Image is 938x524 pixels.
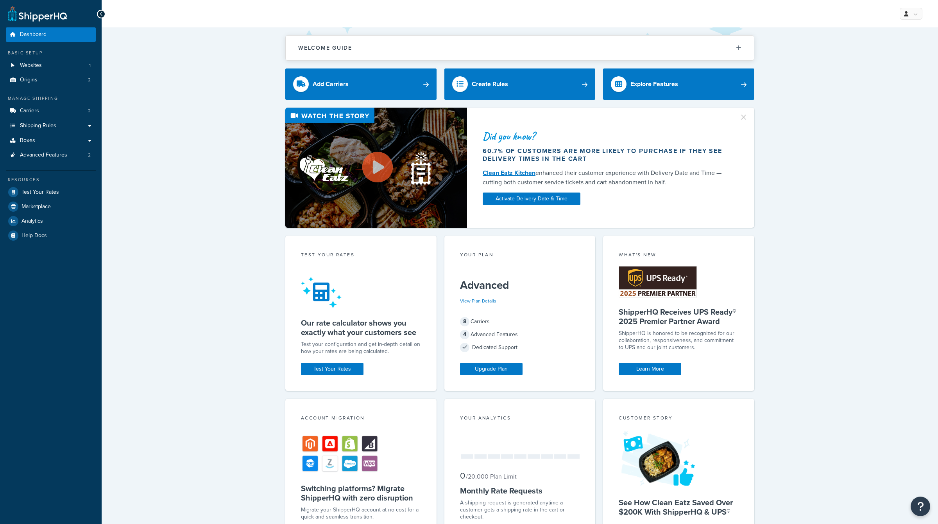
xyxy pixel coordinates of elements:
a: Shipping Rules [6,119,96,133]
div: Resources [6,176,96,183]
h5: Monthly Rate Requests [460,486,580,495]
span: 2 [88,77,91,83]
li: Origins [6,73,96,87]
span: Test Your Rates [21,189,59,196]
a: Carriers2 [6,104,96,118]
h2: Welcome Guide [298,45,352,51]
div: Your Plan [460,251,580,260]
h5: Our rate calculator shows you exactly what your customers see [301,318,421,337]
span: Marketplace [21,203,51,210]
div: Test your configuration and get in-depth detail on how your rates are being calculated. [301,341,421,355]
div: Add Carriers [313,79,349,90]
a: Test Your Rates [301,363,363,375]
a: Advanced Features2 [6,148,96,162]
span: Advanced Features [20,152,67,158]
span: Dashboard [20,31,47,38]
h5: Advanced [460,279,580,292]
div: Did you know? [483,131,730,142]
span: Websites [20,62,42,69]
a: Help Docs [6,229,96,243]
h5: Switching platforms? Migrate ShipperHQ with zero disruption [301,484,421,502]
p: ShipperHQ is honored to be recognized for our collaboration, responsiveness, and commitment to UP... [619,330,739,351]
a: Websites1 [6,58,96,73]
span: 8 [460,317,469,326]
a: Activate Delivery Date & Time [483,193,580,205]
div: enhanced their customer experience with Delivery Date and Time — cutting both customer service ti... [483,168,730,187]
div: Migrate your ShipperHQ account at no cost for a quick and seamless transition. [301,506,421,520]
span: Shipping Rules [20,122,56,129]
div: Manage Shipping [6,95,96,102]
span: 1 [89,62,91,69]
div: Advanced Features [460,329,580,340]
div: Explore Features [630,79,678,90]
a: Origins2 [6,73,96,87]
a: Boxes [6,133,96,148]
div: A shipping request is generated anytime a customer gets a shipping rate in the cart or checkout. [460,499,580,520]
a: Dashboard [6,27,96,42]
span: 2 [88,108,91,114]
a: View Plan Details [460,297,496,304]
span: Analytics [21,218,43,225]
a: Clean Eatz Kitchen [483,168,535,177]
span: 2 [88,152,91,158]
li: Websites [6,58,96,73]
a: Add Carriers [285,68,437,100]
a: Test Your Rates [6,185,96,199]
a: Create Rules [444,68,596,100]
li: Advanced Features [6,148,96,162]
span: Boxes [20,137,35,144]
div: Test your rates [301,251,421,260]
span: Carriers [20,108,39,114]
div: 60.7% of customers are more likely to purchase if they see delivery times in the cart [483,147,730,163]
a: Upgrade Plan [460,363,523,375]
h5: See How Clean Eatz Saved Over $200K With ShipperHQ & UPS® [619,498,739,517]
div: Carriers [460,316,580,327]
div: What's New [619,251,739,260]
span: Help Docs [21,232,47,239]
a: Explore Features [603,68,754,100]
img: Video thumbnail [285,108,467,228]
li: Carriers [6,104,96,118]
div: Create Rules [472,79,508,90]
a: Learn More [619,363,681,375]
button: Open Resource Center [911,497,930,516]
span: 0 [460,469,465,482]
div: Basic Setup [6,50,96,56]
h5: ShipperHQ Receives UPS Ready® 2025 Premier Partner Award [619,307,739,326]
div: Dedicated Support [460,342,580,353]
small: / 20,000 Plan Limit [466,472,517,481]
div: Your Analytics [460,414,580,423]
a: Marketplace [6,200,96,214]
span: Origins [20,77,38,83]
a: Analytics [6,214,96,228]
button: Welcome Guide [286,36,754,60]
div: Account Migration [301,414,421,423]
div: Customer Story [619,414,739,423]
span: 4 [460,330,469,339]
